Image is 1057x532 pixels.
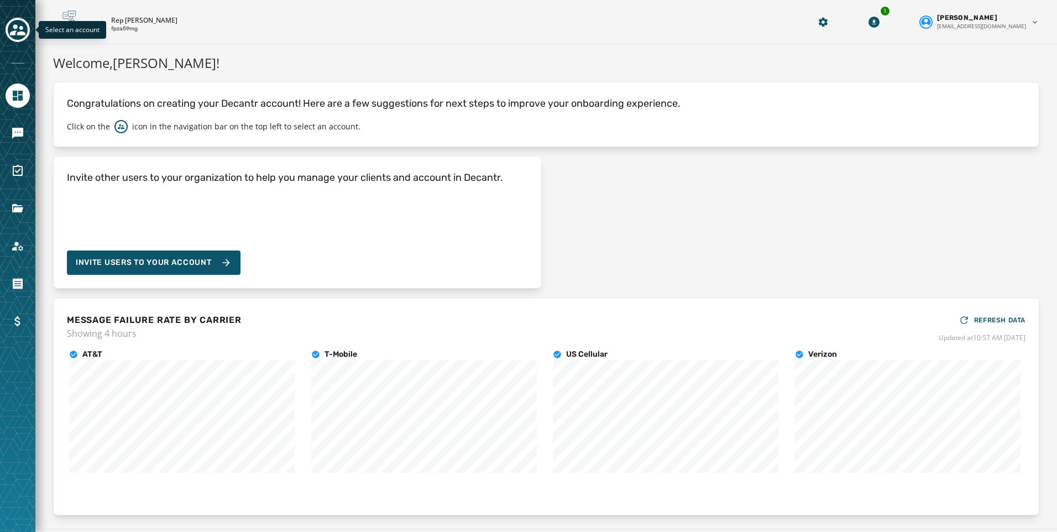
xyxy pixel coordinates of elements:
p: Congratulations on creating your Decantr account! Here are a few suggestions for next steps to im... [67,96,1025,111]
button: Manage global settings [813,12,833,32]
span: Invite Users to your account [76,257,212,268]
span: Updated at 10:57 AM [DATE] [939,333,1025,342]
a: Navigate to Orders [6,272,30,296]
h4: MESSAGE FAILURE RATE BY CARRIER [67,314,242,327]
button: Toggle account select drawer [6,18,30,42]
a: Navigate to Home [6,84,30,108]
h1: Welcome, [PERSON_NAME] ! [53,53,1039,73]
div: 1 [880,6,891,17]
h4: T-Mobile [325,349,357,360]
span: Select an account [45,25,100,34]
a: Navigate to Account [6,234,30,258]
h4: AT&T [82,349,102,360]
span: Showing 4 hours [67,327,242,340]
p: Click on the [67,121,110,132]
p: icon in the navigation bar on the top left to select an account. [132,121,360,132]
a: Navigate to Files [6,196,30,221]
button: User settings [915,9,1044,35]
span: [EMAIL_ADDRESS][DOMAIN_NAME] [937,22,1026,30]
h4: Invite other users to your organization to help you manage your clients and account in Decantr. [67,170,503,185]
p: Rep [PERSON_NAME] [111,16,177,25]
h4: Verizon [808,349,837,360]
button: REFRESH DATA [959,311,1025,329]
a: Navigate to Surveys [6,159,30,183]
a: Navigate to Messaging [6,121,30,145]
a: Navigate to Billing [6,309,30,333]
h4: US Cellular [566,349,608,360]
p: fpza59mg [111,25,138,33]
span: [PERSON_NAME] [937,13,997,22]
span: REFRESH DATA [974,316,1025,325]
button: Invite Users to your account [67,251,240,275]
button: Download Menu [864,12,884,32]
